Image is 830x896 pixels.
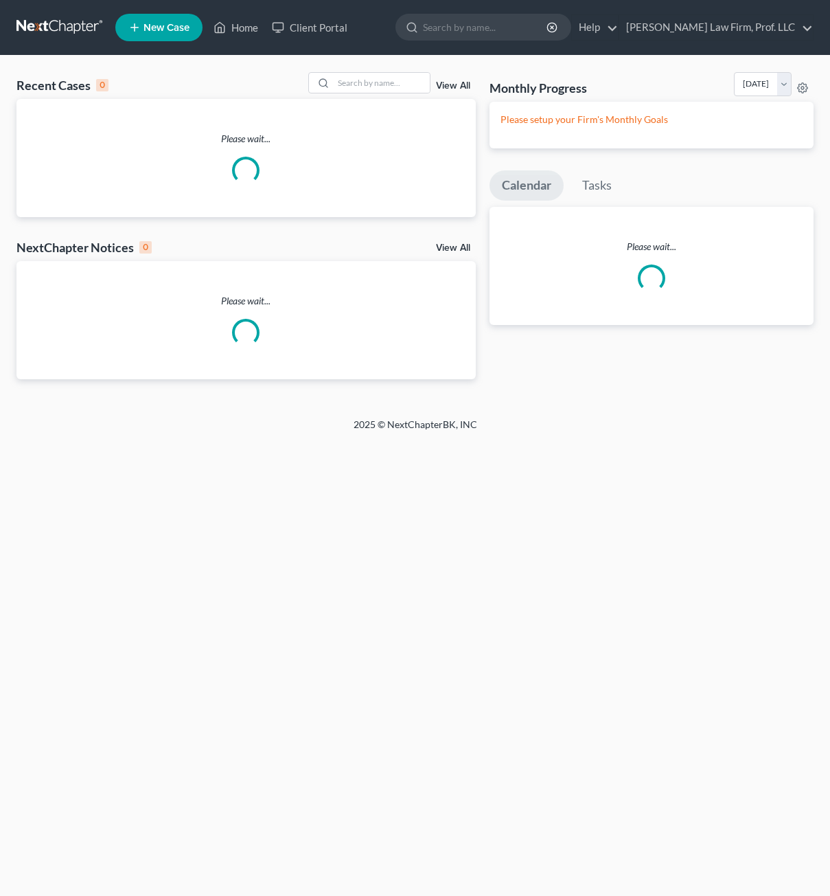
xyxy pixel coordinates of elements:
div: NextChapter Notices [16,239,152,256]
a: Tasks [570,170,624,201]
a: View All [436,243,470,253]
p: Please wait... [489,240,814,254]
p: Please wait... [16,132,476,146]
div: Recent Cases [16,77,108,93]
h3: Monthly Progress [489,80,587,96]
a: Help [572,15,618,40]
input: Search by name... [423,14,549,40]
a: View All [436,81,470,91]
span: New Case [143,23,189,33]
p: Please wait... [16,294,476,308]
a: [PERSON_NAME] Law Firm, Prof. LLC [619,15,813,40]
div: 0 [139,241,152,254]
a: Calendar [489,170,564,201]
div: 0 [96,79,108,91]
div: 2025 © NextChapterBK, INC [24,418,807,443]
input: Search by name... [334,73,430,93]
a: Home [207,15,265,40]
a: Client Portal [265,15,354,40]
p: Please setup your Firm's Monthly Goals [500,113,803,126]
